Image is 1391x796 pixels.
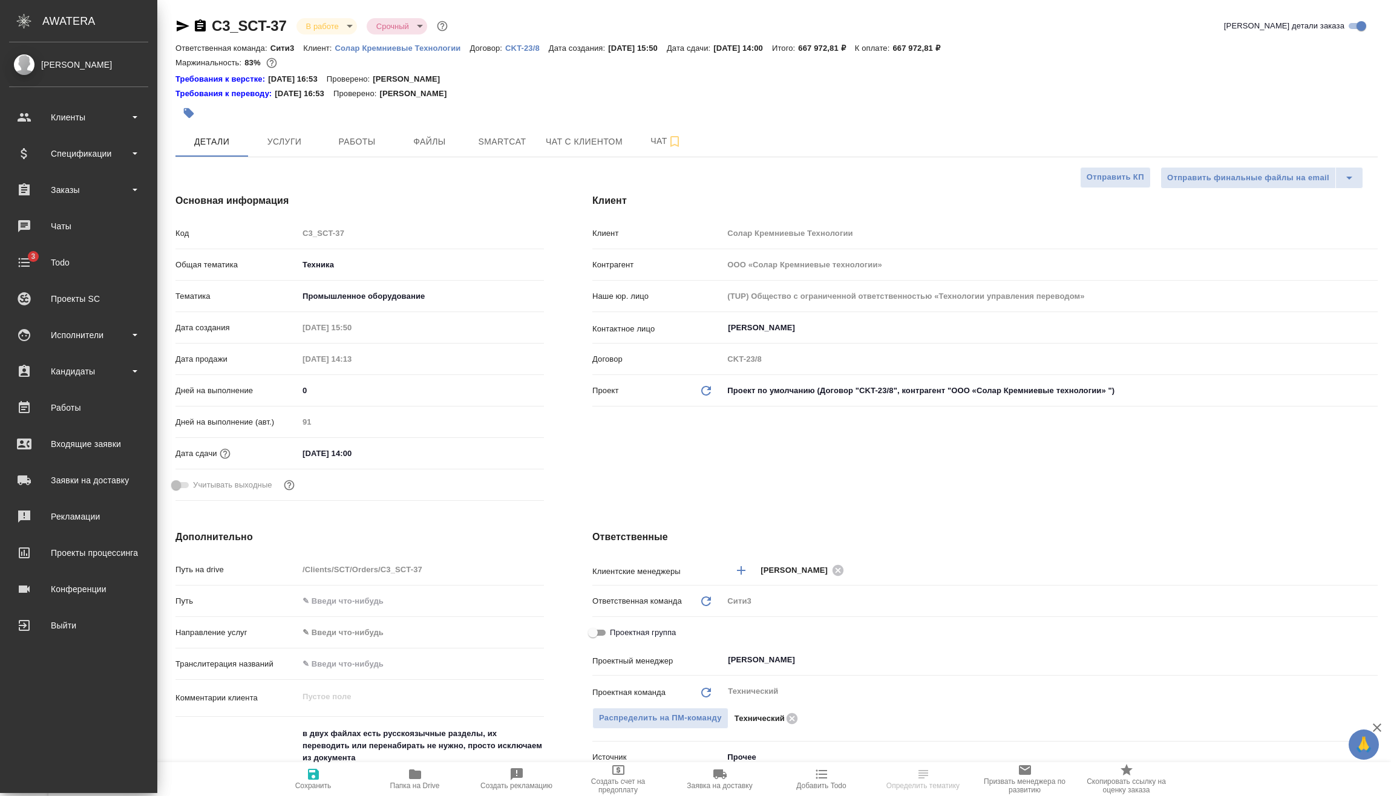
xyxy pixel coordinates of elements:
div: Проекты процессинга [9,544,148,562]
span: Создать счет на предоплату [575,777,662,794]
p: Сити3 [270,44,304,53]
input: Пустое поле [298,350,404,368]
div: Конференции [9,580,148,598]
a: 3Todo [3,247,154,278]
a: Солар Кремниевые Технологии [335,42,470,53]
p: Наше юр. лицо [592,290,723,302]
span: Учитывать выходные [193,479,272,491]
div: Нажми, чтобы открыть папку с инструкцией [175,88,275,100]
a: Работы [3,393,154,423]
p: Маржинальность: [175,58,244,67]
button: Сохранить [263,762,364,796]
span: В заказе уже есть ответственный ПМ или ПМ группа [592,708,728,729]
p: Солар Кремниевые Технологии [335,44,470,53]
button: Срочный [373,21,413,31]
p: Контактное лицо [592,323,723,335]
p: [PERSON_NAME] [379,88,456,100]
span: Призвать менеджера по развитию [981,777,1069,794]
input: ✎ Введи что-нибудь [298,382,544,399]
button: Open [1371,659,1373,661]
span: Заявка на доставку [687,781,752,790]
p: 667 972,81 ₽ [798,44,854,53]
div: Заказы [9,181,148,199]
div: AWATERA [42,9,157,33]
div: Кандидаты [9,362,148,380]
input: Пустое поле [298,561,544,578]
p: Код [175,227,298,240]
button: Заявка на доставку [669,762,771,796]
p: Направление услуг [175,627,298,639]
p: Договор [592,353,723,365]
p: Дата создания [175,322,298,334]
h4: Клиент [592,194,1378,208]
span: Детали [183,134,241,149]
p: Договор: [470,44,505,53]
button: Отправить финальные файлы на email [1160,167,1336,189]
p: Путь [175,595,298,607]
span: Папка на Drive [390,781,440,790]
button: Добавить Todo [771,762,872,796]
div: Todo [9,253,148,272]
button: Скопировать ссылку [193,19,208,33]
button: Создать счет на предоплату [568,762,669,796]
div: В работе [367,18,427,34]
div: Чаты [9,217,148,235]
input: Пустое поле [723,224,1378,242]
p: Проверено: [333,88,380,100]
div: Проект по умолчанию (Договор "CKT-23/8", контрагент "ООО «Солар Кремниевые технологии» ") [723,380,1378,401]
a: Выйти [3,610,154,641]
button: Призвать менеджера по развитию [974,762,1076,796]
button: Определить тематику [872,762,974,796]
div: Сити3 [723,591,1378,612]
a: Проекты SC [3,284,154,314]
p: Общая тематика [175,259,298,271]
button: В работе [303,21,342,31]
button: Создать рекламацию [466,762,568,796]
p: 83% [244,58,263,67]
p: Проектный менеджер [592,655,723,667]
a: Рекламации [3,501,154,532]
p: Путь на drive [175,564,298,576]
div: Спецификации [9,145,148,163]
div: Входящие заявки [9,435,148,453]
div: Промышленное оборудование [298,286,544,307]
p: Технический [735,713,785,725]
div: Исполнители [9,326,148,344]
p: CKT-23/8 [505,44,549,53]
h4: Ответственные [592,530,1378,544]
div: Проекты SC [9,290,148,308]
p: Дата продажи [175,353,298,365]
input: Пустое поле [723,287,1378,305]
span: Распределить на ПМ-команду [599,711,722,725]
span: Чат с клиентом [546,134,623,149]
span: [PERSON_NAME] [761,564,835,576]
button: 93164.29 RUB; [264,55,280,71]
div: Выйти [9,616,148,635]
a: CKT-23/8 [505,42,549,53]
div: ✎ Введи что-нибудь [298,622,544,643]
span: [PERSON_NAME] детали заказа [1224,20,1344,32]
p: Транслитерация названий [175,658,298,670]
p: Ответственная команда [592,595,682,607]
div: Прочее [723,747,1378,768]
button: Если добавить услуги и заполнить их объемом, то дата рассчитается автоматически [217,446,233,462]
p: Тематика [175,290,298,302]
input: Пустое поле [723,256,1378,273]
p: [DATE] 16:53 [275,88,333,100]
div: Рекламации [9,507,148,526]
button: Скопировать ссылку на оценку заказа [1076,762,1177,796]
p: Дата создания: [549,44,608,53]
input: ✎ Введи что-нибудь [298,592,544,610]
button: Скопировать ссылку для ЯМессенджера [175,19,190,33]
p: [DATE] 15:50 [608,44,667,53]
button: Доп статусы указывают на важность/срочность заказа [434,18,450,34]
div: [PERSON_NAME] [9,58,148,71]
a: Требования к переводу: [175,88,275,100]
p: Клиент: [303,44,335,53]
a: C3_SCT-37 [212,18,287,34]
button: Папка на Drive [364,762,466,796]
div: Техника [298,255,544,275]
div: [PERSON_NAME] [761,563,848,578]
p: [PERSON_NAME] [373,73,449,85]
span: Чат [637,134,695,149]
